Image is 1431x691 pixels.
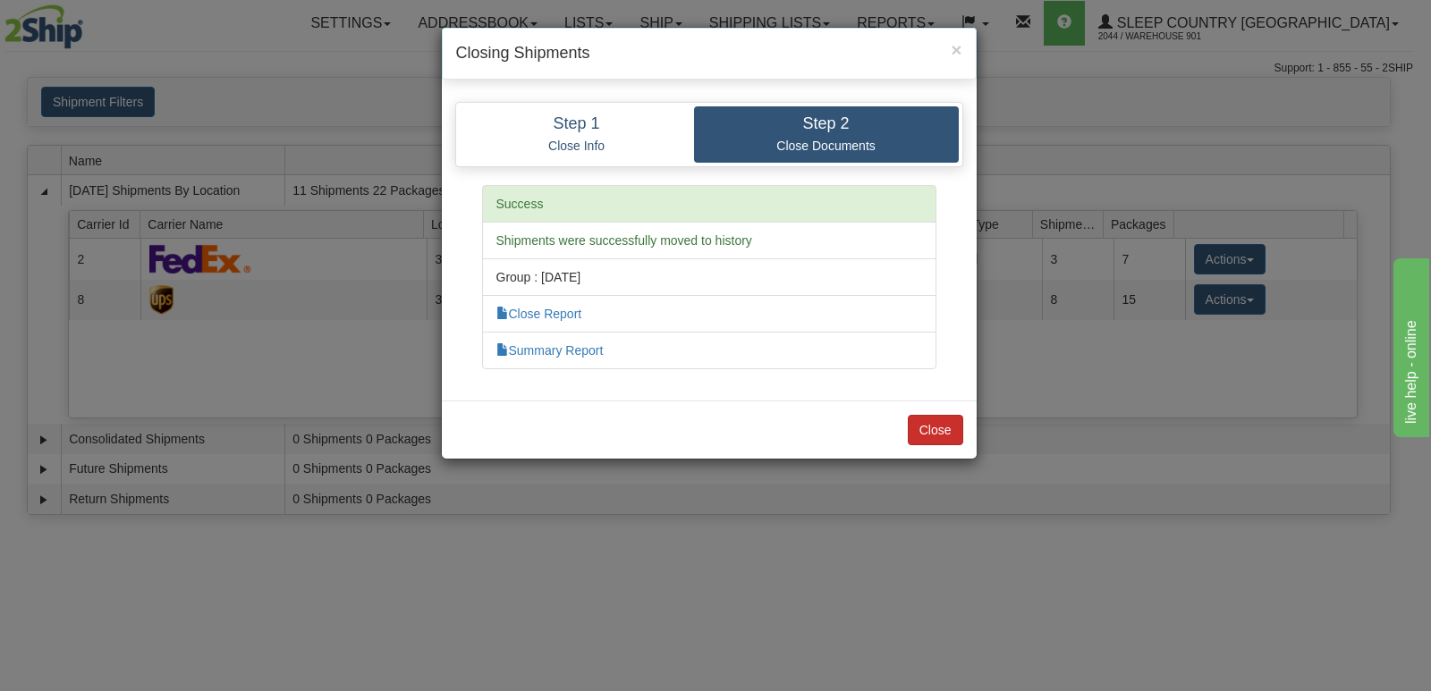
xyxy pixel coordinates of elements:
[482,258,936,296] li: Group : [DATE]
[707,138,945,154] p: Close Documents
[482,185,936,223] li: Success
[1390,254,1429,436] iframe: chat widget
[460,106,694,163] a: Step 1 Close Info
[482,222,936,259] li: Shipments were successfully moved to history
[951,40,961,59] button: Close
[951,39,961,60] span: ×
[456,42,962,65] h4: Closing Shipments
[473,115,681,133] h4: Step 1
[908,415,963,445] button: Close
[707,115,945,133] h4: Step 2
[496,343,604,358] a: Summary Report
[694,106,959,163] a: Step 2 Close Documents
[473,138,681,154] p: Close Info
[496,307,582,321] a: Close Report
[13,11,165,32] div: live help - online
